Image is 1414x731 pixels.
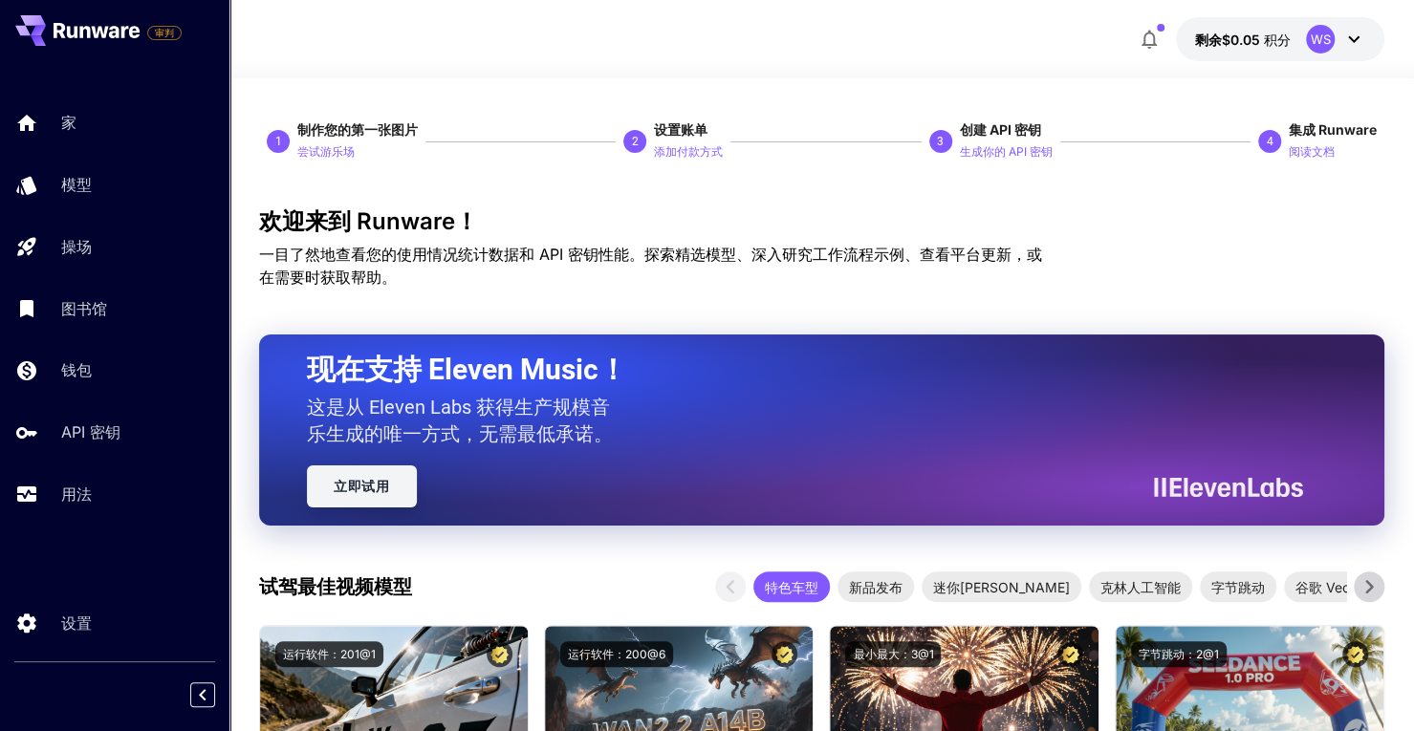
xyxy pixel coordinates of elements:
[560,641,673,667] button: 运行软件：200@6
[849,579,903,595] font: 新品发布
[1295,579,1350,595] font: 谷歌 Veo
[753,571,830,602] div: 特色车型
[568,647,665,661] font: 运行软件：200@6
[307,465,417,507] a: 立即试用
[765,579,818,595] font: 特色车型
[297,140,355,162] button: 尝试游乐场
[61,613,92,633] font: 设置
[1311,32,1331,47] font: WS
[61,237,92,256] font: 操场
[61,484,92,504] font: 用法
[845,641,941,667] button: 最小最大：3@1
[922,571,1081,602] div: 迷你[PERSON_NAME]
[1200,571,1276,602] div: 字节跳动
[61,360,92,379] font: 钱包
[1284,571,1361,602] div: 谷歌 Veo
[1289,140,1335,162] button: 阅读文档
[259,245,1042,287] font: 一目了然地查看您的使用情况统计数据和 API 密钥性能。探索精选模型、深入研究工作流程示例、查看平台更新，或在需要时获取帮助。
[275,641,383,667] button: 运行软件：201@1
[61,175,92,194] font: 模型
[61,422,120,441] font: API 密钥
[838,571,914,602] div: 新品发布
[960,140,1053,162] button: 生成你的 API 密钥
[205,677,229,712] div: 折叠侧边栏
[61,113,76,132] font: 家
[61,299,107,318] font: 图书馆
[853,647,933,661] font: 最小最大：3@1
[1131,641,1227,667] button: 字节跳动：2@1
[283,647,376,661] font: 运行软件：201@1
[654,144,723,159] font: 添加付款方式
[334,479,390,494] font: 立即试用
[772,641,797,667] button: 认证模型——经过审查，具有最佳性能，并包含商业许可证。
[1342,641,1368,667] button: 认证模型——经过审查，具有最佳性能，并包含商业许可证。
[1267,135,1273,148] font: 4
[937,135,944,148] font: 3
[960,144,1053,159] font: 生成你的 API 密钥
[1176,17,1384,61] button: 0.05 美元WS
[259,207,478,235] font: 欢迎来到 Runware！
[297,144,355,159] font: 尝试游乐场
[654,121,707,138] font: 设置账单
[259,575,412,598] font: 试驾最佳视频模型
[190,682,215,707] button: 折叠侧边栏
[632,135,639,148] font: 2
[1289,144,1335,159] font: 阅读文档
[155,27,174,38] font: 审判
[960,121,1041,138] font: 创建 API 密钥
[1100,579,1181,595] font: 克林人工智能
[297,121,418,138] font: 制作您的第一张图片
[147,21,182,44] span: 添加您的支付卡以启用完整的平台功能。
[1057,641,1083,667] button: 认证模型——经过审查，具有最佳性能，并包含商业许可证。
[1195,30,1291,50] div: 0.05 美元
[933,579,1070,595] font: 迷你[PERSON_NAME]
[1264,32,1291,48] font: 积分
[1211,579,1265,595] font: 字节跳动
[487,641,512,667] button: 认证模型——经过审查，具有最佳性能，并包含商业许可证。
[1195,32,1260,48] font: 剩余$0.05
[1289,121,1377,138] font: 集成 Runware
[274,135,281,148] font: 1
[307,353,627,386] font: 现在支持 Eleven Music！
[1089,571,1192,602] div: 克林人工智能
[307,396,613,445] font: 这是从 Eleven Labs 获得生产规模音乐生成的唯一方式，无需最低承诺。
[654,140,723,162] button: 添加付款方式
[1139,647,1219,661] font: 字节跳动：2@1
